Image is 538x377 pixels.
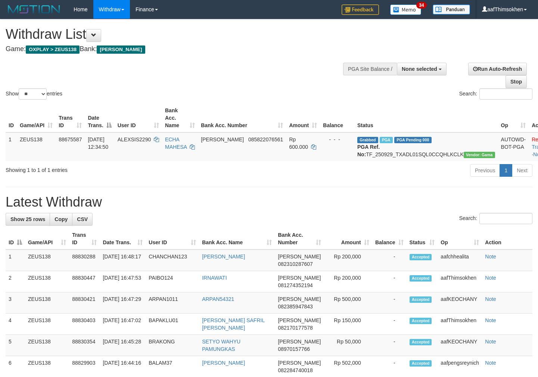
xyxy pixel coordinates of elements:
[25,271,69,292] td: ZEUS138
[320,104,354,132] th: Balance
[69,249,100,271] td: 88830288
[6,104,17,132] th: ID
[6,4,62,15] img: MOTION_logo.png
[278,367,312,373] span: Copy 082284740018 to clipboard
[278,275,321,281] span: [PERSON_NAME]
[6,195,532,210] h1: Latest Withdraw
[289,136,308,150] span: Rp 600.000
[146,292,199,314] td: ARPAN1011
[479,213,532,224] input: Search:
[438,335,482,356] td: aafKEOCHANY
[459,88,532,100] label: Search:
[416,2,426,9] span: 34
[512,164,532,177] a: Next
[438,314,482,335] td: aafThimsokhen
[146,271,199,292] td: PAIBO124
[100,314,146,335] td: [DATE] 16:47:02
[464,152,495,158] span: Vendor URL: https://trx31.1velocity.biz
[278,296,321,302] span: [PERSON_NAME]
[202,339,240,352] a: SETYO WAHYU PAMUNGKAS
[100,271,146,292] td: [DATE] 16:47:53
[372,228,407,249] th: Balance: activate to sort column ascending
[19,88,47,100] select: Showentries
[25,249,69,271] td: ZEUS138
[354,104,498,132] th: Status
[342,4,379,15] img: Feedback.jpg
[372,292,407,314] td: -
[25,314,69,335] td: ZEUS138
[278,346,310,352] span: Copy 08970157766 to clipboard
[72,213,93,226] a: CSV
[397,63,447,75] button: None selected
[146,335,199,356] td: BRAKONG
[410,296,432,303] span: Accepted
[324,292,372,314] td: Rp 500,000
[198,104,286,132] th: Bank Acc. Number: activate to sort column ascending
[55,216,68,222] span: Copy
[410,254,432,260] span: Accepted
[485,254,496,260] a: Note
[479,88,532,100] input: Search:
[278,254,321,260] span: [PERSON_NAME]
[25,228,69,249] th: Game/API: activate to sort column ascending
[100,249,146,271] td: [DATE] 16:48:17
[146,228,199,249] th: User ID: activate to sort column ascending
[286,104,320,132] th: Amount: activate to sort column ascending
[6,228,25,249] th: ID: activate to sort column descending
[278,317,321,323] span: [PERSON_NAME]
[248,136,283,142] span: Copy 085822076561 to clipboard
[410,339,432,345] span: Accepted
[433,4,470,15] img: panduan.png
[202,317,265,331] a: [PERSON_NAME] SAFRIL [PERSON_NAME]
[470,164,500,177] a: Previous
[324,335,372,356] td: Rp 50,000
[410,360,432,367] span: Accepted
[506,75,527,88] a: Stop
[394,137,432,143] span: PGA Pending
[146,249,199,271] td: CHANCHAN123
[6,271,25,292] td: 2
[438,292,482,314] td: aafKEOCHANY
[372,271,407,292] td: -
[438,249,482,271] td: aafchhealita
[357,137,378,143] span: Grabbed
[323,136,351,143] div: - - -
[17,132,56,161] td: ZEUS138
[165,136,187,150] a: ECHA MAHESA
[485,296,496,302] a: Note
[500,164,512,177] a: 1
[25,335,69,356] td: ZEUS138
[59,136,82,142] span: 88675587
[324,228,372,249] th: Amount: activate to sort column ascending
[50,213,72,226] a: Copy
[372,314,407,335] td: -
[498,132,529,161] td: AUTOWD-BOT-PGA
[202,360,245,366] a: [PERSON_NAME]
[6,292,25,314] td: 3
[6,314,25,335] td: 4
[199,228,275,249] th: Bank Acc. Name: activate to sort column ascending
[6,163,218,174] div: Showing 1 to 1 of 1 entries
[6,213,50,226] a: Show 25 rows
[278,360,321,366] span: [PERSON_NAME]
[69,335,100,356] td: 88830354
[85,104,114,132] th: Date Trans.: activate to sort column descending
[402,66,437,72] span: None selected
[26,45,80,54] span: OXPLAY > ZEUS138
[202,254,245,260] a: [PERSON_NAME]
[100,228,146,249] th: Date Trans.: activate to sort column ascending
[202,275,227,281] a: IRNAWATI
[278,304,312,310] span: Copy 082385947843 to clipboard
[278,282,312,288] span: Copy 081274352194 to clipboard
[372,335,407,356] td: -
[6,45,351,53] h4: Game: Bank:
[88,136,108,150] span: [DATE] 12:34:50
[115,104,162,132] th: User ID: activate to sort column ascending
[69,314,100,335] td: 88830403
[390,4,422,15] img: Button%20Memo.svg
[6,249,25,271] td: 1
[380,137,393,143] span: Marked by aafpengsreynich
[278,339,321,345] span: [PERSON_NAME]
[69,292,100,314] td: 88830421
[354,132,498,161] td: TF_250929_TXADL01SQL0CCQHLKCLK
